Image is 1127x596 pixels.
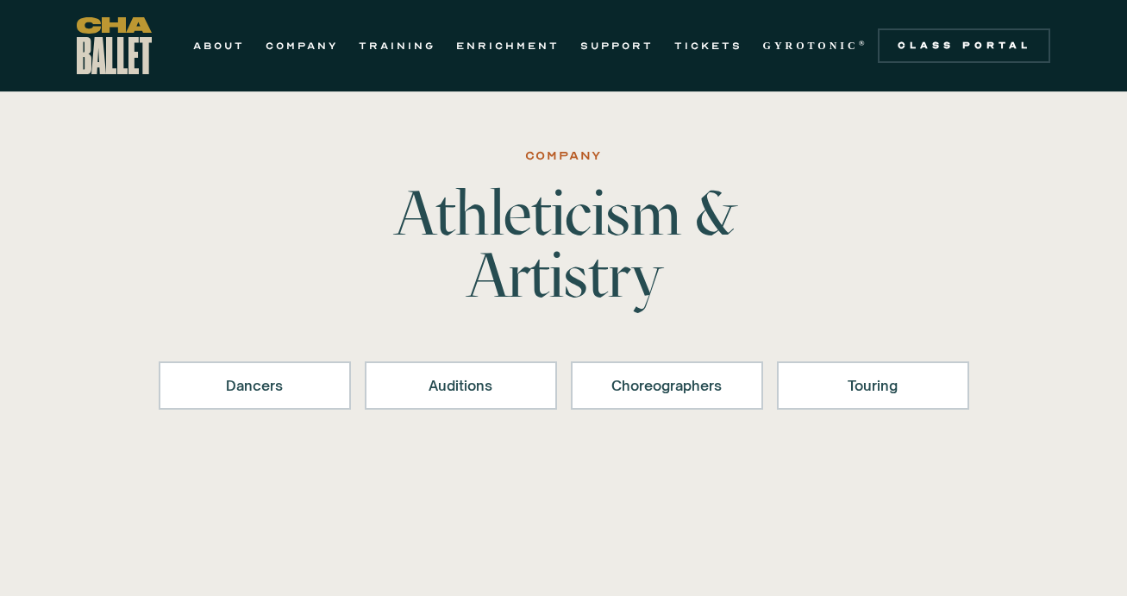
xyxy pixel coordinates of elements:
a: Class Portal [878,28,1050,63]
div: Dancers [181,375,329,396]
div: Class Portal [888,39,1040,53]
a: Dancers [159,361,351,410]
sup: ® [859,39,868,47]
h1: Athleticism & Artistry [295,182,833,306]
a: Choreographers [571,361,763,410]
div: Auditions [387,375,535,396]
a: COMPANY [266,35,338,56]
a: TRAINING [359,35,435,56]
a: ABOUT [193,35,245,56]
a: Auditions [365,361,557,410]
a: SUPPORT [580,35,654,56]
a: ENRICHMENT [456,35,560,56]
a: home [77,17,152,74]
a: Touring [777,361,969,410]
strong: GYROTONIC [763,40,859,52]
a: TICKETS [674,35,742,56]
a: GYROTONIC® [763,35,868,56]
div: Touring [799,375,947,396]
div: Choreographers [593,375,741,396]
div: Company [525,146,603,166]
